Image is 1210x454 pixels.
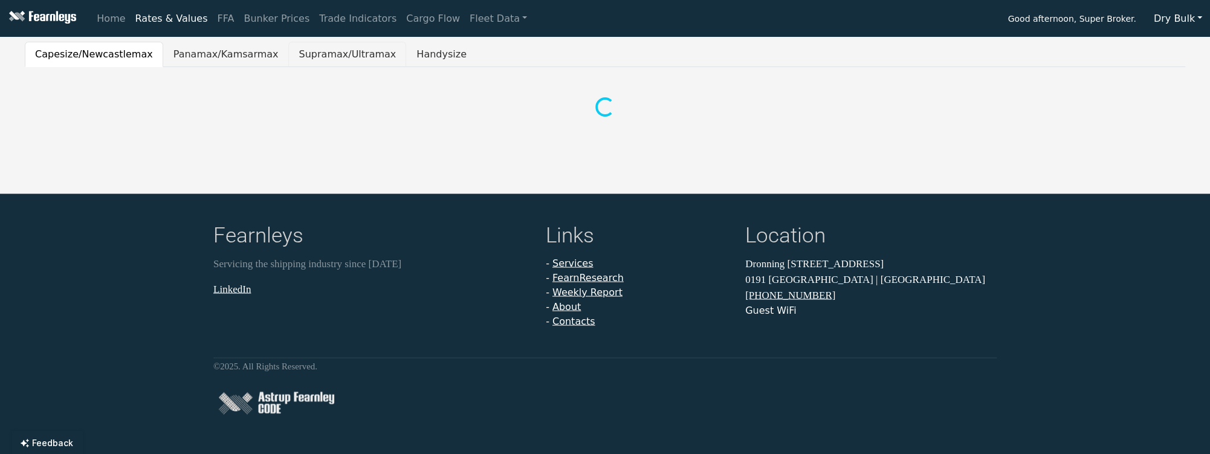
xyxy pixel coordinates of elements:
button: Capesize/Newcastlemax [25,42,163,67]
p: Servicing the shipping industry since [DATE] [213,256,531,272]
a: Rates & Values [131,7,213,31]
span: Good afternoon, Super Broker. [1008,10,1136,30]
a: Trade Indicators [314,7,401,31]
h4: Links [546,223,731,251]
a: Bunker Prices [239,7,314,31]
a: FFA [213,7,239,31]
a: Contacts [552,316,595,327]
li: - [546,256,731,271]
a: Home [92,7,130,31]
h4: Fearnleys [213,223,531,251]
a: Weekly Report [552,287,623,298]
p: Dronning [STREET_ADDRESS] [745,256,997,272]
a: Fleet Data [465,7,532,31]
button: Dry Bulk [1146,7,1210,30]
button: Supramax/Ultramax [288,42,406,67]
li: - [546,300,731,314]
a: About [552,301,581,313]
li: - [546,285,731,300]
li: - [546,271,731,285]
a: FearnResearch [552,272,624,284]
img: Fearnleys Logo [6,11,76,26]
a: [PHONE_NUMBER] [745,290,835,301]
a: Services [552,258,593,269]
small: © 2025 . All Rights Reserved. [213,362,317,371]
a: LinkedIn [213,283,251,294]
h4: Location [745,223,997,251]
button: Panamax/Kamsarmax [163,42,289,67]
p: 0191 [GEOGRAPHIC_DATA] | [GEOGRAPHIC_DATA] [745,271,997,287]
a: Cargo Flow [401,7,465,31]
button: Guest WiFi [745,303,796,318]
button: Handysize [406,42,477,67]
li: - [546,314,731,329]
